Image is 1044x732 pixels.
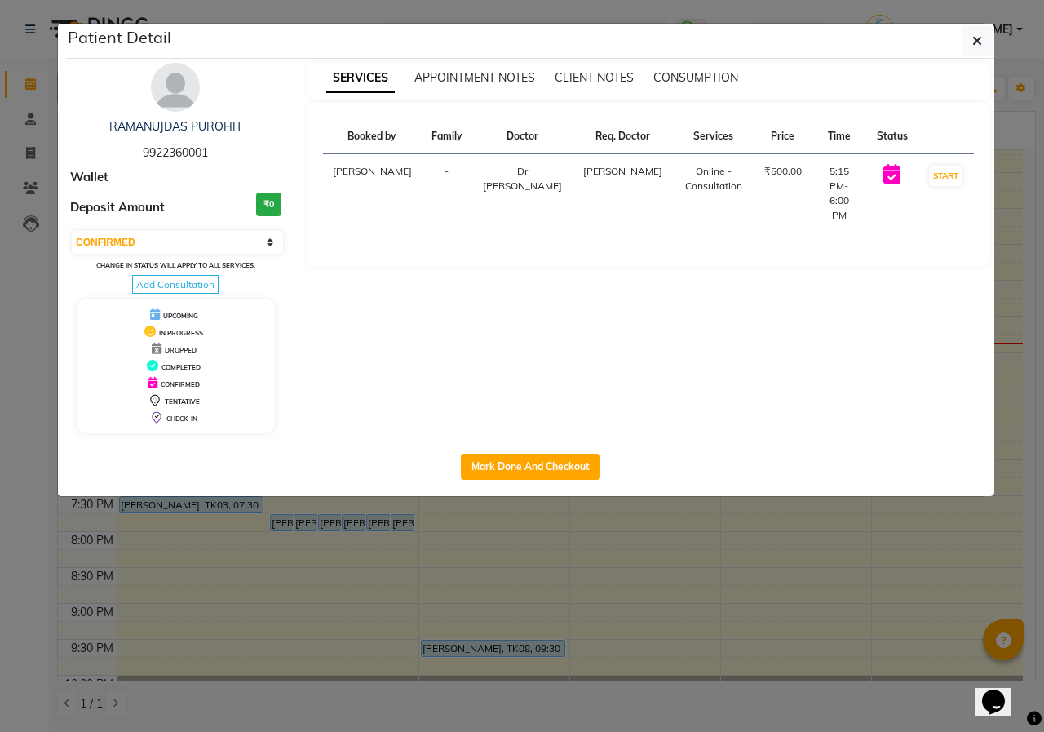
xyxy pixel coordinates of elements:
[583,165,662,177] span: [PERSON_NAME]
[812,154,867,233] td: 5:15 PM-6:00 PM
[151,63,200,112] img: avatar
[414,70,535,85] span: APPOINTMENT NOTES
[326,64,395,93] span: SERVICES
[812,119,867,154] th: Time
[256,193,281,216] h3: ₹0
[682,164,744,193] div: Online - Consultation
[132,275,219,294] span: Add Consultation
[422,119,472,154] th: Family
[764,164,802,179] div: ₹500.00
[573,119,672,154] th: Req. Doctor
[754,119,812,154] th: Price
[867,119,918,154] th: Status
[159,329,203,337] span: IN PROGRESS
[96,261,255,269] small: Change in status will apply to all services.
[163,312,198,320] span: UPCOMING
[68,25,171,50] h5: Patient Detail
[143,145,208,160] span: 9922360001
[483,165,562,192] span: Dr [PERSON_NAME]
[472,119,574,154] th: Doctor
[70,168,108,187] span: Wallet
[653,70,738,85] span: CONSUMPTION
[555,70,634,85] span: CLIENT NOTES
[70,198,165,217] span: Deposit Amount
[161,380,200,388] span: CONFIRMED
[165,397,200,406] span: TENTATIVE
[109,119,242,134] a: RAMANUJDAS PUROHIT
[165,346,197,354] span: DROPPED
[166,415,197,423] span: CHECK-IN
[461,454,600,480] button: Mark Done And Checkout
[161,363,201,371] span: COMPLETED
[323,154,422,233] td: [PERSON_NAME]
[975,667,1028,716] iframe: chat widget
[323,119,422,154] th: Booked by
[672,119,754,154] th: Services
[422,154,472,233] td: -
[929,166,962,186] button: START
